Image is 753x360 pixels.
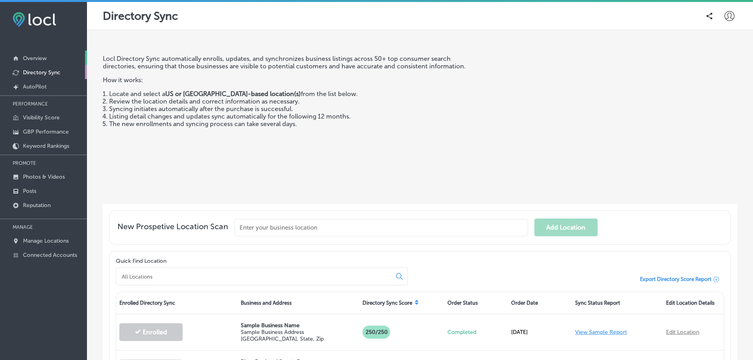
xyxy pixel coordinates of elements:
p: Keyword Rankings [23,143,69,149]
input: Enter your business location [234,219,528,236]
p: How it works: [103,70,479,84]
div: Order Date [508,292,572,314]
div: Sync Status Report [572,292,663,314]
iframe: Locl: Directory Sync Overview [486,55,737,196]
li: Listing detail changes and updates sync automatically for the following 12 months. [109,113,479,120]
p: [GEOGRAPHIC_DATA], State, Zip [241,335,356,342]
li: Syncing initiates automatically after the purchase is successful. [109,105,479,113]
img: fda3e92497d09a02dc62c9cd864e3231.png [13,12,56,27]
div: Edit Location Details [663,292,724,314]
p: AutoPilot [23,83,47,90]
input: All Locations [121,273,390,280]
span: New Prospetive Location Scan [117,222,228,236]
p: Posts [23,188,36,194]
strong: US or [GEOGRAPHIC_DATA]-based location(s) [165,90,301,98]
div: Directory Sync Score [359,292,444,314]
a: View Sample Report [575,329,627,335]
p: Overview [23,55,47,62]
p: Visibility Score [23,114,60,121]
p: Reputation [23,202,51,209]
p: Completed [447,329,505,335]
li: Locate and select a from the list below. [109,90,479,98]
p: Directory Sync [103,9,178,23]
a: Edit Location [666,329,699,335]
p: Photos & Videos [23,173,65,180]
p: Sample Business Name [241,322,356,329]
button: Add Location [534,219,598,236]
span: Export Directory Score Report [640,276,711,282]
button: Enrolled [119,323,183,341]
p: Sample Business Address [241,329,356,335]
p: Manage Locations [23,237,69,244]
li: The new enrollments and syncing process can take several days. [109,120,479,128]
div: Enrolled Directory Sync [116,292,238,314]
p: GBP Performance [23,128,69,135]
p: Directory Sync [23,69,60,76]
li: Review the location details and correct information as necessary. [109,98,479,105]
p: Locl Directory Sync automatically enrolls, updates, and synchronizes business listings across 50+... [103,55,479,70]
label: Quick Find Location [116,258,166,264]
p: 250/250 [362,326,390,339]
p: Connected Accounts [23,252,77,258]
div: [DATE] [508,321,572,343]
div: Order Status [444,292,508,314]
div: Business and Address [238,292,359,314]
